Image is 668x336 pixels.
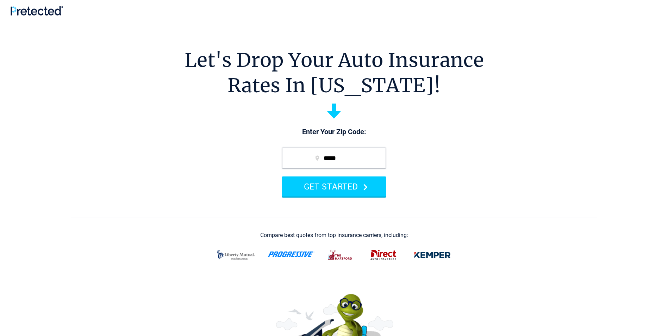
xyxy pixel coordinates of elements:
[185,48,484,98] h1: Let's Drop Your Auto Insurance Rates In [US_STATE]!
[323,246,358,264] img: thehartford
[213,246,259,264] img: liberty
[260,232,408,238] div: Compare best quotes from top insurance carriers, including:
[282,176,386,197] button: GET STARTED
[268,251,315,257] img: progressive
[11,6,63,15] img: Pretected Logo
[282,148,386,169] input: zip code
[275,127,393,137] p: Enter Your Zip Code:
[409,246,456,264] img: kemper
[366,246,401,264] img: direct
